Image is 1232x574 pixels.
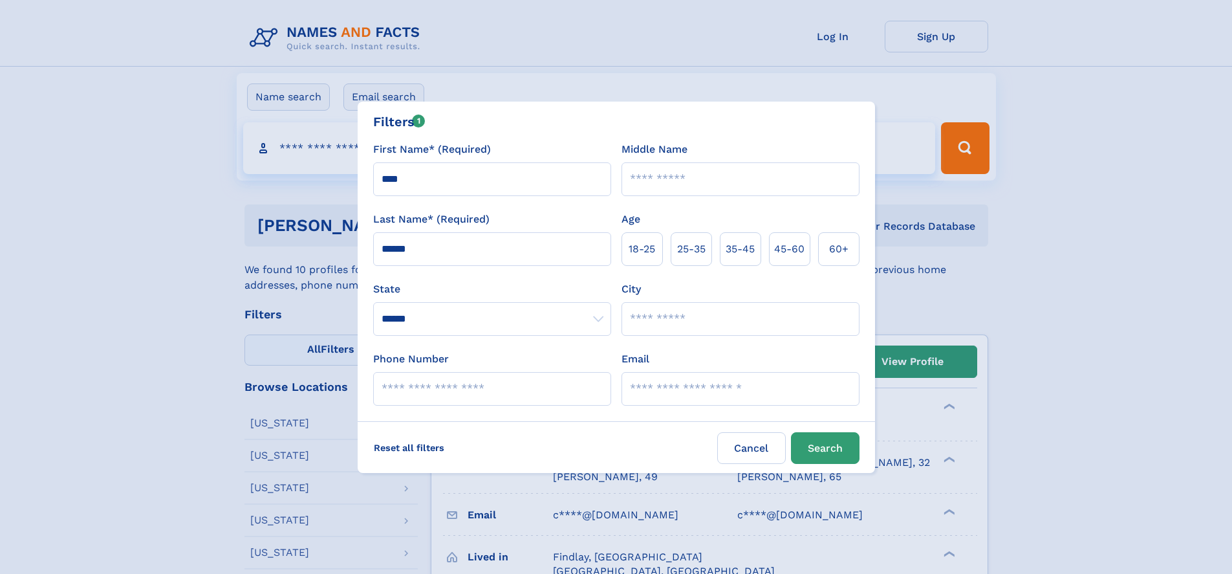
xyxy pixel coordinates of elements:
span: 60+ [829,241,848,257]
div: Filters [373,112,426,131]
label: Age [621,212,640,227]
label: Phone Number [373,351,449,367]
label: State [373,281,611,297]
label: Reset all filters [365,432,453,463]
label: City [621,281,641,297]
label: Middle Name [621,142,687,157]
button: Search [791,432,859,464]
label: Email [621,351,649,367]
span: 25‑35 [677,241,706,257]
span: 18‑25 [629,241,655,257]
label: Last Name* (Required) [373,212,490,227]
span: 35‑45 [726,241,755,257]
span: 45‑60 [774,241,805,257]
label: Cancel [717,432,786,464]
label: First Name* (Required) [373,142,491,157]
